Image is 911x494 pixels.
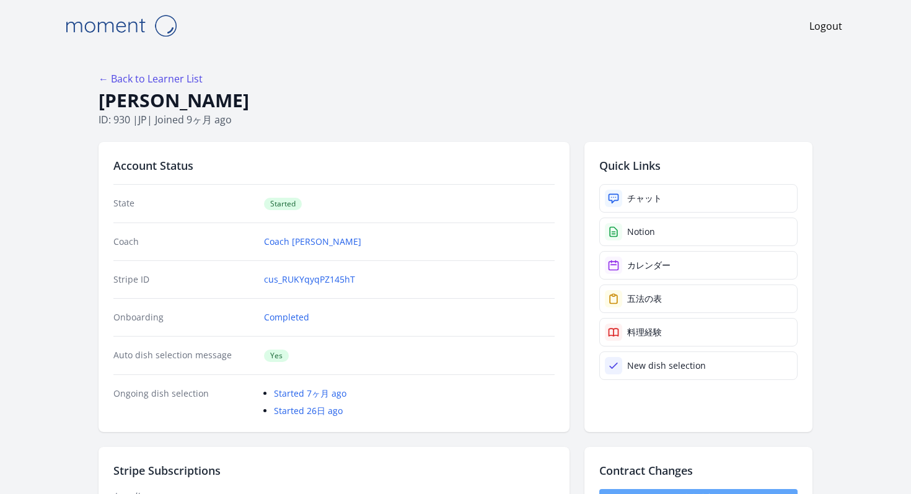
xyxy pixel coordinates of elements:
[627,293,662,305] div: 五法の表
[113,236,254,248] dt: Coach
[113,349,254,362] dt: Auto dish selection message
[264,311,309,324] a: Completed
[274,387,346,399] a: Started 7ヶ月 ago
[599,351,798,380] a: New dish selection
[113,387,254,417] dt: Ongoing dish selection
[264,236,361,248] a: Coach [PERSON_NAME]
[264,198,302,210] span: Started
[627,259,671,271] div: カレンダー
[627,326,662,338] div: 料理経験
[599,284,798,313] a: 五法の表
[599,318,798,346] a: 料理経験
[113,462,555,479] h2: Stripe Subscriptions
[627,226,655,238] div: Notion
[809,19,842,33] a: Logout
[99,89,812,112] h1: [PERSON_NAME]
[99,112,812,127] p: ID: 930 | | Joined 9ヶ月 ago
[274,405,343,417] a: Started 26日 ago
[59,10,183,42] img: Moment
[138,113,147,126] span: jp
[113,273,254,286] dt: Stripe ID
[627,192,662,205] div: チャット
[264,350,289,362] span: Yes
[113,311,254,324] dt: Onboarding
[599,462,798,479] h2: Contract Changes
[627,359,706,372] div: New dish selection
[599,184,798,213] a: チャット
[599,218,798,246] a: Notion
[264,273,355,286] a: cus_RUKYqyqPZ145hT
[113,157,555,174] h2: Account Status
[599,251,798,280] a: カレンダー
[99,72,203,86] a: ← Back to Learner List
[113,197,254,210] dt: State
[599,157,798,174] h2: Quick Links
